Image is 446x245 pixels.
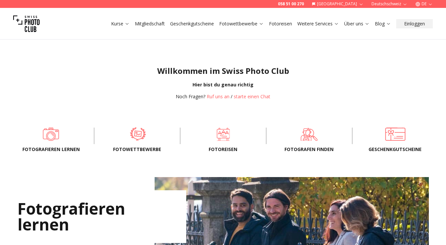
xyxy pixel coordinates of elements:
[295,19,342,28] button: Weitere Services
[167,19,217,28] button: Geschenkgutscheine
[278,1,304,7] a: 058 51 00 270
[5,66,441,76] h1: Willkommen im Swiss Photo Club
[108,19,132,28] button: Kurse
[19,128,83,141] a: Fotografieren lernen
[372,19,394,28] button: Blog
[207,93,229,100] a: Ruf uns an
[363,128,428,141] a: Geschenkgutscheine
[266,19,295,28] button: Fotoreisen
[17,190,186,243] h2: Fotografieren lernen
[170,20,214,27] a: Geschenkgutscheine
[375,20,391,27] a: Blog
[277,146,342,153] span: Fotografen finden
[191,146,255,153] span: Fotoreisen
[176,93,205,100] span: Noch Fragen?
[277,128,342,141] a: Fotografen finden
[135,20,165,27] a: Mitgliedschaft
[191,128,255,141] a: Fotoreisen
[13,11,40,37] img: Swiss photo club
[217,19,266,28] button: Fotowettbewerbe
[105,146,169,153] span: Fotowettbewerbe
[5,81,441,88] div: Hier bist du genau richtig
[269,20,292,27] a: Fotoreisen
[19,146,83,153] span: Fotografieren lernen
[234,93,270,100] button: starte einen Chat
[342,19,372,28] button: Über uns
[111,20,130,27] a: Kurse
[396,19,433,28] button: Einloggen
[132,19,167,28] button: Mitgliedschaft
[344,20,370,27] a: Über uns
[219,20,264,27] a: Fotowettbewerbe
[297,20,339,27] a: Weitere Services
[176,93,270,100] div: /
[105,128,169,141] a: Fotowettbewerbe
[363,146,428,153] span: Geschenkgutscheine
